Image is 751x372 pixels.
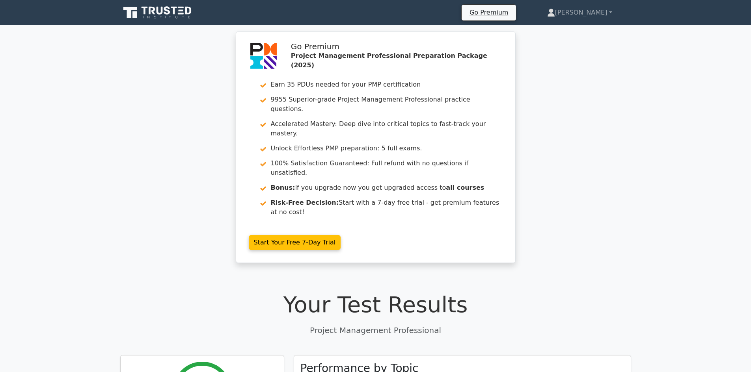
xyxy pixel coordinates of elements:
[120,324,631,336] p: Project Management Professional
[465,7,513,18] a: Go Premium
[120,291,631,318] h1: Your Test Results
[528,5,631,20] a: [PERSON_NAME]
[249,235,341,250] a: Start Your Free 7-Day Trial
